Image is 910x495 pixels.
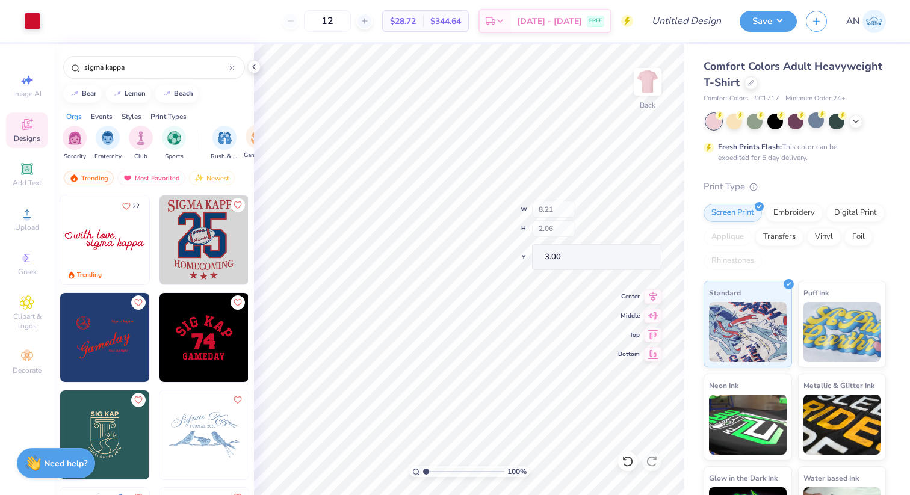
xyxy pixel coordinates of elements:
[77,271,102,280] div: Trending
[754,94,779,104] span: # C1717
[60,390,149,479] img: c810b5ac-6bbd-4152-8d4b-2b9f837a4fd4
[129,126,153,161] div: filter for Club
[517,15,582,28] span: [DATE] - [DATE]
[6,312,48,331] span: Clipart & logos
[162,126,186,161] button: filter button
[709,302,787,362] img: Standard
[803,472,859,484] span: Water based Ink
[162,126,186,161] div: filter for Sports
[68,131,82,145] img: Sorority Image
[231,198,245,212] button: Like
[13,366,42,375] span: Decorate
[189,171,235,185] div: Newest
[13,89,42,99] span: Image AI
[248,195,337,284] img: be1e9415-aefa-41f9-9c2c-84a119927bd6
[63,85,102,103] button: bear
[159,195,249,284] img: a0f2caf4-fd62-40b7-85f2-fca08458435e
[113,90,122,97] img: trend_line.gif
[642,9,731,33] input: Untitled Design
[125,90,146,97] div: lemon
[846,14,859,28] span: AN
[803,379,874,392] span: Metallic & Glitter Ink
[60,195,149,284] img: 9df6a03c-bc40-4ae5-b1d8-6bdbd844fa7c
[740,11,797,32] button: Save
[63,126,87,161] div: filter for Sorority
[618,292,640,301] span: Center
[101,131,114,145] img: Fraternity Image
[211,126,238,161] button: filter button
[248,293,337,382] img: 910e8cb5-bd91-4aec-a6dc-58e7351af6b3
[69,174,79,182] img: trending.gif
[131,295,146,310] button: Like
[704,228,752,246] div: Applique
[15,223,39,232] span: Upload
[149,390,238,479] img: e60218f0-39aa-4cf3-9333-3099f9f432e9
[123,174,132,182] img: most_fav.gif
[803,286,829,299] span: Puff Ink
[507,466,527,477] span: 100 %
[60,293,149,382] img: 661abae5-fcd5-45f9-b4ab-04241d25b317
[159,293,249,382] img: 6fb04e71-50c9-41a4-a38e-17c59fa93c2d
[211,152,238,161] span: Rush & Bid
[766,204,823,222] div: Embroidery
[106,85,151,103] button: lemon
[718,142,782,152] strong: Fresh Prints Flash:
[44,458,87,469] strong: Need help?
[704,204,762,222] div: Screen Print
[709,472,778,484] span: Glow in the Dark Ink
[132,203,140,209] span: 22
[94,152,122,161] span: Fraternity
[755,228,803,246] div: Transfers
[862,10,886,33] img: Ava Newman
[167,131,181,145] img: Sports Image
[390,15,416,28] span: $28.72
[704,59,882,90] span: Comfort Colors Adult Heavyweight T-Shirt
[248,390,337,479] img: 7a733600-81f7-423c-af23-cf208dd330f0
[709,395,787,455] img: Neon Ink
[218,131,232,145] img: Rush & Bid Image
[66,111,82,122] div: Orgs
[117,198,145,214] button: Like
[194,174,204,182] img: Newest.gif
[704,252,762,270] div: Rhinestones
[430,15,461,28] span: $344.64
[162,90,172,97] img: trend_line.gif
[244,126,271,161] button: filter button
[149,293,238,382] img: aa4d71c9-02e7-4b6c-a5b0-333427338aba
[18,267,37,277] span: Greek
[159,390,249,479] img: b10bee19-e567-4d9a-994c-934b2ce2e805
[165,152,184,161] span: Sports
[129,126,153,161] button: filter button
[64,171,114,185] div: Trending
[709,379,738,392] span: Neon Ink
[636,70,660,94] img: Back
[64,152,86,161] span: Sorority
[803,302,881,362] img: Puff Ink
[704,94,748,104] span: Comfort Colors
[709,286,741,299] span: Standard
[122,111,141,122] div: Styles
[844,228,873,246] div: Foil
[150,111,187,122] div: Print Types
[211,126,238,161] div: filter for Rush & Bid
[83,61,229,73] input: Try "Alpha"
[826,204,885,222] div: Digital Print
[704,180,886,194] div: Print Type
[304,10,351,32] input: – –
[134,131,147,145] img: Club Image
[251,130,265,144] img: Game Day Image
[231,295,245,310] button: Like
[618,350,640,358] span: Bottom
[131,393,146,407] button: Like
[91,111,113,122] div: Events
[618,312,640,320] span: Middle
[155,85,199,103] button: beach
[94,126,122,161] div: filter for Fraternity
[244,125,271,160] div: filter for Game Day
[718,141,866,163] div: This color can be expedited for 5 day delivery.
[640,100,655,111] div: Back
[134,152,147,161] span: Club
[63,126,87,161] button: filter button
[94,126,122,161] button: filter button
[117,171,185,185] div: Most Favorited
